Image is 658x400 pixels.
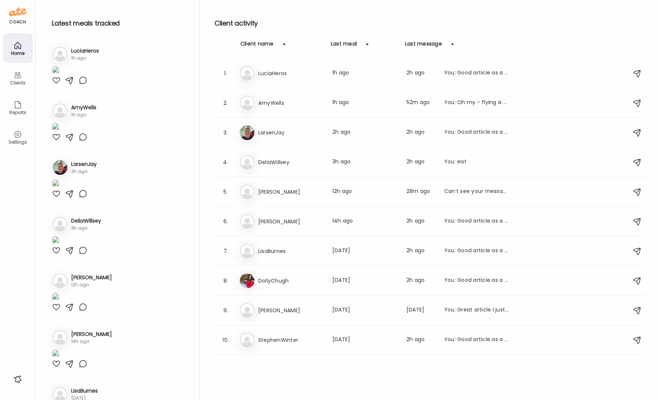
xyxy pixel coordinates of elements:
div: Clients [4,80,31,85]
h3: LuciaHeros [258,69,323,78]
img: avatars%2FGYIBTSL7Z7MIVGVtWXnrcXKF6q82 [240,273,255,288]
h3: [PERSON_NAME] [258,187,323,196]
img: bg-avatar-default.svg [240,96,255,110]
h3: LarsenJay [71,160,97,168]
div: 1. [221,69,230,78]
div: 2. [221,99,230,107]
div: You: Oh my - flying is a journey! I am sure you had a wonderful time in [GEOGRAPHIC_DATA] - but i... [444,99,509,107]
img: images%2FVeJUmU9xL5OtfHQnXXq9YpklFl83%2FBh5jtxHnN7xVBqATOLvx%2F3QEorU9YXAq2qSLeae4K_1080 [52,123,59,133]
img: avatars%2FpQclOzuQ2uUyIuBETuyLXmhsmXz1 [53,160,67,175]
div: 12h ago [332,187,398,196]
div: You: eat [444,158,509,167]
div: 2h ago [406,276,435,285]
div: coach [9,19,26,25]
div: Reports [4,110,31,115]
h3: AmyWells [258,99,323,107]
div: 10. [221,336,230,344]
div: 2h ago [406,158,435,167]
div: 2h ago [406,336,435,344]
div: 8. [221,276,230,285]
div: You: Good article as a reminder to eat your veggies💚 20 Best Non-Starchy Vegetables to Add to You... [444,217,509,226]
div: 2h ago [406,69,435,78]
div: Can’t see your messages [444,187,509,196]
div: 12h ago [71,281,112,288]
h3: StephenWinter [258,336,323,344]
div: [DATE] [332,247,398,256]
div: 3h ago [332,158,398,167]
div: 1h ago [71,111,96,118]
h3: DeliaWillsey [258,158,323,167]
h2: Client activity [215,18,646,29]
div: 28m ago [406,187,435,196]
div: Settings [4,140,31,144]
h3: [PERSON_NAME] [258,217,323,226]
div: 5. [221,187,230,196]
img: images%2F3EpIFRBJ9jV3DGfsxbnITPpyzT63%2F0jv76QWSs5J5HwOSCH7M%2Fu9zfEfljCNzQQuYCTTPj_1080 [52,349,59,359]
div: 1h ago [332,69,398,78]
div: 3. [221,128,230,137]
img: avatars%2FpQclOzuQ2uUyIuBETuyLXmhsmXz1 [240,125,255,140]
div: You: Good article as a reminder to eat your veggies💚 20 Best Non-Starchy Vegetables to Add to You... [444,276,509,285]
div: 6. [221,217,230,226]
h3: [PERSON_NAME] [258,306,323,315]
img: bg-avatar-default.svg [240,66,255,81]
h3: DollyChugh [258,276,323,285]
div: [DATE] [332,306,398,315]
h3: [PERSON_NAME] [71,274,112,281]
div: You: Good article as a reminder to eat your veggies💚 20 Best Non-Starchy Vegetables to Add to You... [444,128,509,137]
img: bg-avatar-default.svg [240,155,255,170]
div: 14h ago [71,338,112,345]
div: Client name [240,40,274,52]
h3: LisaBurnes [258,247,323,256]
div: Last meal [331,40,357,52]
img: images%2FpQclOzuQ2uUyIuBETuyLXmhsmXz1%2FPLONnc9XiEseqMjOMeKq%2FfyszznmsdzDJASDt20dU_1080 [52,179,59,189]
img: bg-avatar-default.svg [240,214,255,229]
div: 2h ago [406,128,435,137]
div: [DATE] [406,306,435,315]
div: You: Great article I just came across about food cravings and wanted to share: [URL][DOMAIN_NAME] [444,306,509,315]
h3: LarsenJay [258,128,323,137]
div: Home [4,51,31,56]
div: 3h ago [71,225,101,231]
img: bg-avatar-default.svg [240,333,255,347]
img: bg-avatar-default.svg [53,217,67,231]
h3: LisaBurnes [71,387,98,395]
img: bg-avatar-default.svg [53,103,67,118]
img: bg-avatar-default.svg [53,330,67,345]
img: bg-avatar-default.svg [53,273,67,288]
h3: [PERSON_NAME] [71,330,112,338]
div: 52m ago [406,99,435,107]
div: [DATE] [332,336,398,344]
img: bg-avatar-default.svg [240,303,255,318]
img: ate [9,6,27,18]
div: 4. [221,158,230,167]
img: images%2FGHdhXm9jJtNQdLs9r9pbhWu10OF2%2FEl2I2Zx2tn57D8XdecBf%2FsJtYUWR6HiLI9gJqYOew_1080 [52,236,59,246]
h3: DeliaWillsey [71,217,101,225]
h3: LuciaHeros [71,47,99,55]
img: bg-avatar-default.svg [53,47,67,61]
img: images%2F1qYfsqsWO6WAqm9xosSfiY0Hazg1%2FhtZKoJ96BAzsM8nt6d0D%2FEVle6nW9mt59QunkaG8X_1080 [52,66,59,76]
div: 2h ago [406,217,435,226]
div: You: Good article as a reminder to eat your veggies💚 20 Best Non-Starchy Vegetables to Add to You... [444,69,509,78]
div: 1h ago [332,99,398,107]
div: [DATE] [332,276,398,285]
img: images%2FIrNJUawwUnOTYYdIvOBtlFt5cGu2%2FQnn2IGgZyuER5XAQb7gy%2FVm7oWcV2Bz9PbTR4Ghs3_1080 [52,293,59,303]
div: 14h ago [332,217,398,226]
div: 9. [221,306,230,315]
div: 2h ago [332,128,398,137]
h3: AmyWells [71,104,96,111]
div: 7. [221,247,230,256]
img: bg-avatar-default.svg [240,184,255,199]
img: bg-avatar-default.svg [240,244,255,259]
div: 2h ago [71,168,97,175]
div: 2h ago [406,247,435,256]
div: You: Good article as a reminder to eat your veggies💚 20 Best Non-Starchy Vegetables to Add to You... [444,336,509,344]
div: You: Good article as a reminder to eat your veggies💚 20 Best Non-Starchy Vegetables to Add to You... [444,247,509,256]
div: 1h ago [71,55,99,61]
div: Last message [405,40,442,52]
h2: Latest meals tracked [52,18,187,29]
